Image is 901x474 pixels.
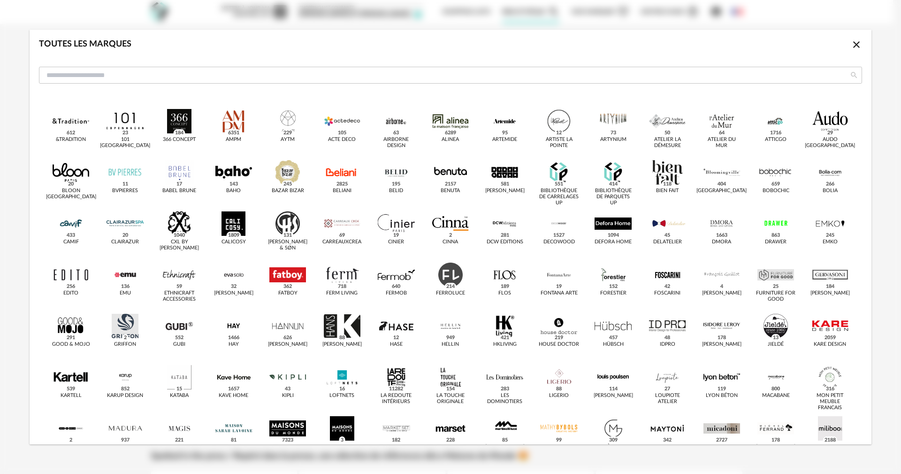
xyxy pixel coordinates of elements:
[226,385,241,393] span: 1657
[376,137,417,149] div: Airborne Design
[321,444,362,456] div: Maisons du Monde 🇪🇸
[606,232,620,239] span: 1094
[444,283,456,290] span: 214
[823,436,837,444] span: 2188
[229,283,238,290] span: 32
[46,188,96,200] div: BLOON [GEOGRAPHIC_DATA]
[539,444,579,450] div: Mathy By Bols
[219,393,248,399] div: Kave Home
[173,342,185,348] div: Gubi
[67,180,76,188] span: 20
[809,393,850,411] div: MON PETIT MEUBLE FRANCAIS
[390,342,403,348] div: Hase
[226,137,241,143] div: AMPM
[228,180,239,188] span: 143
[282,393,294,399] div: Kipli
[282,180,294,188] span: 245
[662,436,673,444] span: 342
[65,283,77,290] span: 256
[543,239,575,245] div: Decowood
[159,239,200,251] div: CXL by [PERSON_NAME]
[213,444,254,456] div: Maison [PERSON_NAME]
[336,283,348,290] span: 718
[539,342,579,348] div: House Doctor
[447,232,453,239] span: 2
[810,290,850,296] div: [PERSON_NAME]
[52,342,90,348] div: Good & Mojo
[499,232,511,239] span: 281
[282,232,294,239] span: 131
[441,188,460,194] div: Benuta
[122,334,128,342] span: 2
[329,393,354,399] div: LOFTNETS
[114,444,136,450] div: Madura
[336,129,348,137] span: 105
[386,290,407,296] div: Fermob
[549,393,569,399] div: Ligerio
[756,290,796,303] div: Furniture for Good
[768,342,784,348] div: Jieldé
[493,342,517,348] div: Hkliving
[663,283,672,290] span: 42
[485,188,525,194] div: [PERSON_NAME]
[444,334,456,342] span: 949
[121,129,130,137] span: 23
[174,436,185,444] span: 221
[823,334,837,342] span: 2059
[337,334,346,342] span: 88
[603,342,624,348] div: Hübsch
[770,436,782,444] span: 178
[770,180,782,188] span: 659
[442,137,459,143] div: Alinea
[162,188,196,194] div: Babel Brune
[823,239,838,245] div: EMKO
[499,180,511,188] span: 581
[702,342,741,348] div: [PERSON_NAME]
[441,444,460,450] div: Marset
[595,444,632,450] div: Matière Grise
[716,180,727,188] span: 404
[499,385,511,393] span: 283
[539,137,580,149] div: Artiste La Pointe
[326,290,358,296] div: Ferm Living
[819,444,841,450] div: Miliboo
[663,129,672,137] span: 50
[485,444,525,450] div: [PERSON_NAME]
[444,385,456,393] span: 154
[443,239,458,245] div: Cinna
[654,290,680,296] div: Foscarini
[392,129,401,137] span: 63
[163,137,196,143] div: 366 Concept
[174,129,185,137] span: 184
[229,342,239,348] div: HAY
[214,290,253,296] div: [PERSON_NAME]
[376,393,417,405] div: La Redoute intérieurs
[61,393,82,399] div: Kartell
[600,290,626,296] div: Forestier
[121,180,130,188] span: 11
[706,393,738,399] div: Lyon Béton
[595,239,632,245] div: Defora Home
[172,232,187,239] span: 1040
[663,334,672,342] span: 48
[444,436,456,444] span: 228
[390,436,402,444] span: 182
[436,290,465,296] div: Ferroluce
[716,334,727,342] span: 178
[120,290,131,296] div: Emu
[229,436,238,444] span: 81
[716,385,727,393] span: 119
[65,334,77,342] span: 291
[39,39,131,50] div: Toutes les marques
[696,188,747,194] div: [GEOGRAPHIC_DATA]
[430,393,471,405] div: La Touche Originale
[553,334,565,342] span: 219
[600,137,626,143] div: Artynium
[272,188,304,194] div: Bazar Bizar
[663,232,672,239] span: 45
[500,129,509,137] span: 95
[175,385,184,393] span: 15
[282,283,294,290] span: 362
[442,342,459,348] div: Hellin
[322,239,361,245] div: Carreauxcrea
